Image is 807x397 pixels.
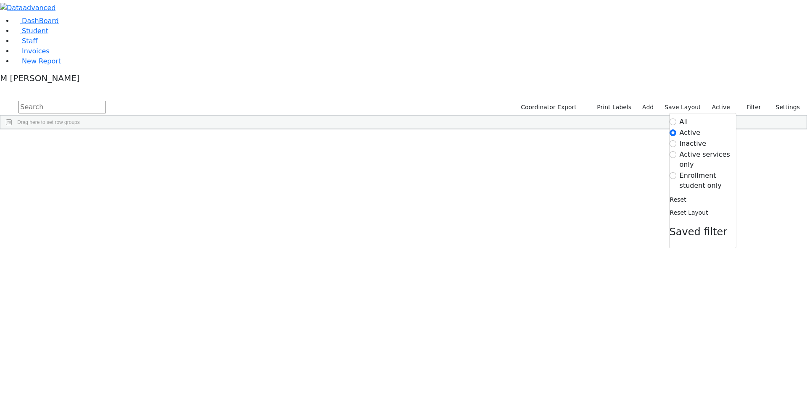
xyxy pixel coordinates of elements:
span: Staff [22,37,37,45]
label: Active services only [680,150,736,170]
a: Invoices [13,47,50,55]
button: Print Labels [587,101,635,114]
input: Inactive [670,140,676,147]
button: Filter [736,101,765,114]
span: New Report [22,57,61,65]
span: Saved filter [670,226,728,238]
a: Add [638,101,657,114]
label: Active [680,128,701,138]
button: Coordinator Export [515,101,580,114]
input: Search [18,101,106,113]
input: All [670,118,676,125]
span: Drag here to set row groups [17,119,80,125]
button: Reset [670,193,687,206]
button: Settings [765,101,804,114]
input: Active services only [670,151,676,158]
span: DashBoard [22,17,59,25]
label: Active [708,101,734,114]
a: Staff [13,37,37,45]
input: Active [670,129,676,136]
span: Student [22,27,48,35]
div: Settings [669,113,736,249]
a: New Report [13,57,61,65]
button: Reset Layout [670,206,709,219]
button: Save Layout [661,101,704,114]
label: Enrollment student only [680,171,736,191]
a: Student [13,27,48,35]
input: Enrollment student only [670,172,676,179]
label: Inactive [680,139,707,149]
span: Invoices [22,47,50,55]
a: DashBoard [13,17,59,25]
label: All [680,117,688,127]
